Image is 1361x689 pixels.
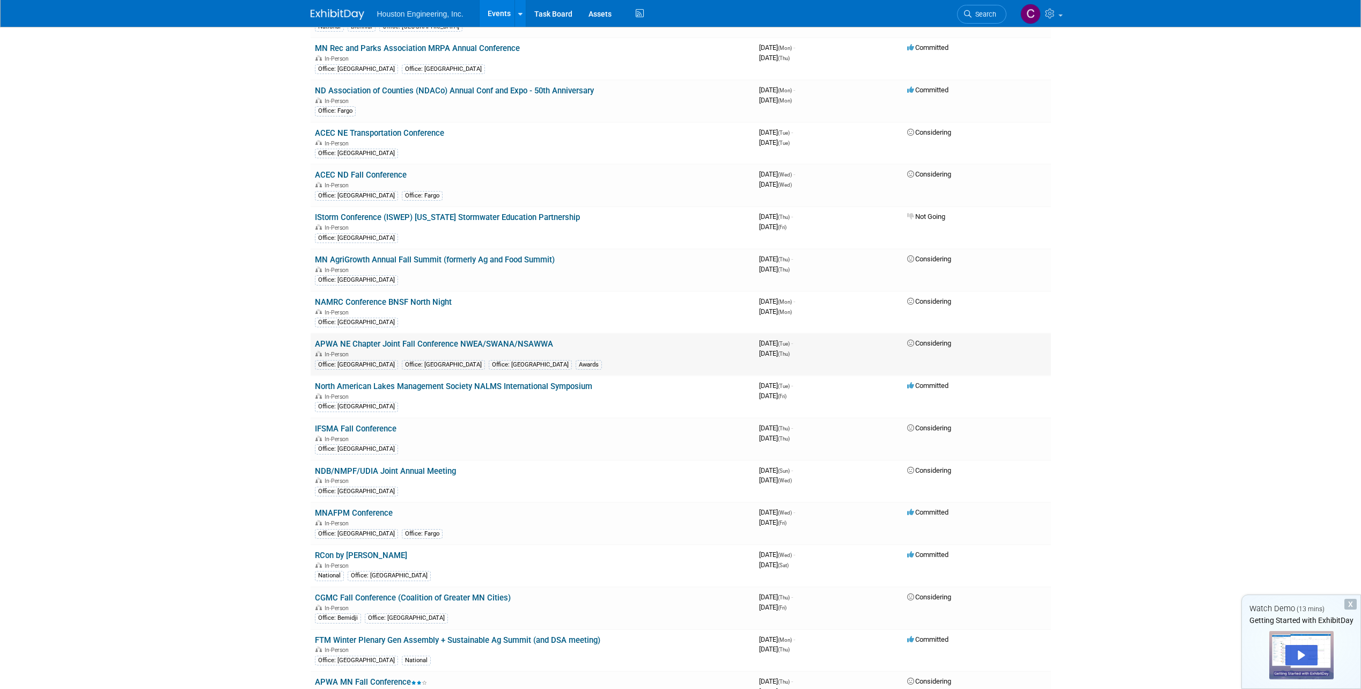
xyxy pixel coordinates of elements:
[778,637,792,643] span: (Mon)
[315,224,322,230] img: In-Person Event
[759,96,792,104] span: [DATE]
[907,424,951,432] span: Considering
[315,212,580,222] a: IStorm Conference (ISWEP) [US_STATE] Stormwater Education Partnership
[315,677,427,687] a: APWA MN Fall Conference
[778,140,790,146] span: (Tue)
[778,98,792,104] span: (Mon)
[315,191,398,201] div: Office: [GEOGRAPHIC_DATA]
[315,635,600,645] a: FTM Winter Plenary Gen Assembly + Sustainable Ag Summit (and DSA meeting)
[778,426,790,431] span: (Thu)
[778,182,792,188] span: (Wed)
[778,510,792,516] span: (Wed)
[325,478,352,485] span: In-Person
[1020,4,1041,24] img: Chris Furman
[778,267,790,273] span: (Thu)
[778,383,790,389] span: (Tue)
[778,214,790,220] span: (Thu)
[759,339,793,347] span: [DATE]
[778,679,790,685] span: (Thu)
[348,571,431,581] div: Office: [GEOGRAPHIC_DATA]
[791,255,793,263] span: -
[778,341,790,347] span: (Tue)
[778,351,790,357] span: (Thu)
[759,138,790,146] span: [DATE]
[778,436,790,442] span: (Thu)
[1297,605,1325,613] span: (13 mins)
[907,551,948,559] span: Committed
[778,605,786,611] span: (Fri)
[315,444,398,454] div: Office: [GEOGRAPHIC_DATA]
[325,436,352,443] span: In-Person
[759,307,792,316] span: [DATE]
[325,140,352,147] span: In-Person
[778,299,792,305] span: (Mon)
[778,562,789,568] span: (Sat)
[315,487,398,496] div: Office: [GEOGRAPHIC_DATA]
[791,128,793,136] span: -
[759,349,790,357] span: [DATE]
[907,212,945,221] span: Not Going
[759,128,793,136] span: [DATE]
[759,255,793,263] span: [DATE]
[778,87,792,93] span: (Mon)
[315,351,322,356] img: In-Person Event
[791,466,793,474] span: -
[759,223,786,231] span: [DATE]
[778,478,792,483] span: (Wed)
[315,182,322,187] img: In-Person Event
[759,43,795,52] span: [DATE]
[907,297,951,305] span: Considering
[778,172,792,178] span: (Wed)
[759,297,795,305] span: [DATE]
[791,382,793,390] span: -
[791,339,793,347] span: -
[759,603,786,611] span: [DATE]
[759,212,793,221] span: [DATE]
[377,10,464,18] span: Houston Engineering, Inc.
[759,86,795,94] span: [DATE]
[972,10,996,18] span: Search
[402,191,443,201] div: Office: Fargo
[315,382,592,391] a: North American Lakes Management Society NALMS International Symposium
[315,571,344,581] div: National
[759,551,795,559] span: [DATE]
[311,9,364,20] img: ExhibitDay
[402,360,485,370] div: Office: [GEOGRAPHIC_DATA]
[778,468,790,474] span: (Sun)
[793,170,795,178] span: -
[791,593,793,601] span: -
[907,86,948,94] span: Committed
[315,520,322,525] img: In-Person Event
[325,182,352,189] span: In-Person
[315,140,322,145] img: In-Person Event
[325,55,352,62] span: In-Person
[759,170,795,178] span: [DATE]
[907,508,948,516] span: Committed
[315,128,444,138] a: ACEC NE Transportation Conference
[315,309,322,314] img: In-Person Event
[778,520,786,526] span: (Fri)
[315,605,322,610] img: In-Person Event
[907,635,948,643] span: Committed
[793,43,795,52] span: -
[315,393,322,399] img: In-Person Event
[793,635,795,643] span: -
[365,613,448,623] div: Office: [GEOGRAPHIC_DATA]
[759,54,790,62] span: [DATE]
[315,613,361,623] div: Office: Bemidji
[315,43,520,53] a: MN Rec and Parks Association MRPA Annual Conference
[759,518,786,526] span: [DATE]
[315,508,393,518] a: MNAFPM Conference
[759,382,793,390] span: [DATE]
[315,106,356,116] div: Office: Fargo
[907,170,951,178] span: Considering
[759,561,789,569] span: [DATE]
[907,593,951,601] span: Considering
[325,224,352,231] span: In-Person
[315,478,322,483] img: In-Person Event
[325,309,352,316] span: In-Person
[315,466,456,476] a: NDB/NMPF/UDIA Joint Annual Meeting
[576,360,602,370] div: Awards
[315,647,322,652] img: In-Person Event
[315,339,553,349] a: APWA NE Chapter Joint Fall Conference NWEA/SWANA/NSAWWA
